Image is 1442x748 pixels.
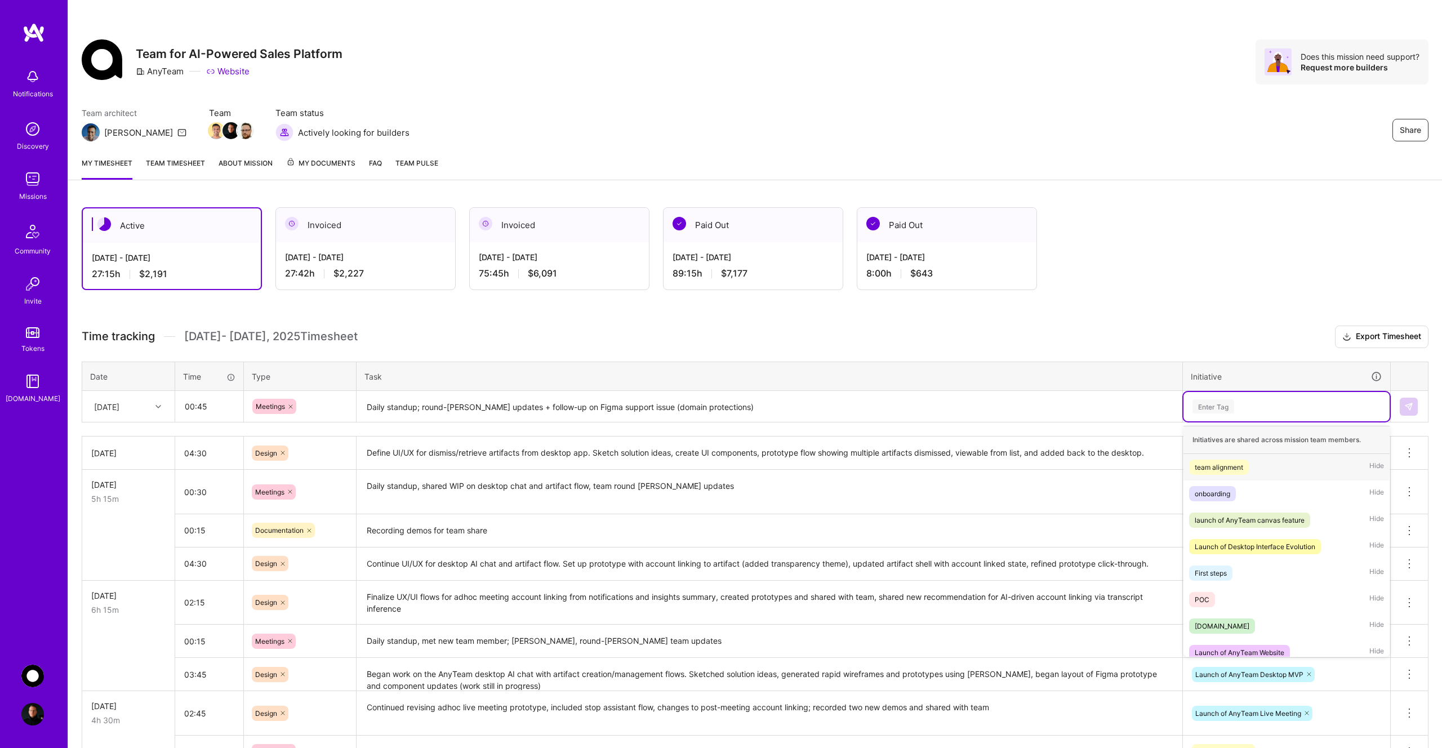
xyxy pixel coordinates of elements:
[104,127,173,139] div: [PERSON_NAME]
[673,251,834,263] div: [DATE] - [DATE]
[82,157,132,180] a: My timesheet
[298,127,410,139] span: Actively looking for builders
[358,659,1181,690] textarea: Began work on the AnyTeam desktop AI chat with artifact creation/management flows. Sketched solut...
[358,582,1181,624] textarea: Finalize UX/UI flows for adhoc meeting account linking from notifications and insights summary, c...
[470,208,649,242] div: Invoiced
[1195,514,1305,526] div: launch of AnyTeam canvas feature
[333,268,364,279] span: $2,227
[238,121,253,140] a: Team Member Avatar
[1369,592,1384,607] span: Hide
[219,157,273,180] a: About Mission
[664,208,843,242] div: Paid Out
[285,251,446,263] div: [DATE] - [DATE]
[91,714,166,726] div: 4h 30m
[286,157,355,170] span: My Documents
[255,637,284,645] span: Meetings
[146,157,205,180] a: Team timesheet
[155,404,161,409] i: icon Chevron
[175,438,243,468] input: HH:MM
[1335,326,1428,348] button: Export Timesheet
[209,121,224,140] a: Team Member Avatar
[23,23,45,43] img: logo
[1195,541,1315,553] div: Launch of Desktop Interface Evolution
[19,665,47,687] a: AnyTeam: Team for AI-Powered Sales Platform
[395,157,438,180] a: Team Pulse
[1404,402,1413,411] img: Submit
[19,218,46,245] img: Community
[91,590,166,602] div: [DATE]
[175,515,243,545] input: HH:MM
[866,251,1027,263] div: [DATE] - [DATE]
[256,402,285,411] span: Meetings
[94,400,119,412] div: [DATE]
[1400,124,1421,136] span: Share
[209,107,253,119] span: Team
[175,549,243,578] input: HH:MM
[255,559,277,568] span: Design
[15,245,51,257] div: Community
[255,488,284,496] span: Meetings
[1369,645,1384,660] span: Hide
[1195,709,1301,718] span: Launch of AnyTeam Live Meeting
[1191,370,1382,383] div: Initiative
[184,330,358,344] span: [DATE] - [DATE] , 2025 Timesheet
[479,268,640,279] div: 75:45 h
[357,362,1183,391] th: Task
[1369,539,1384,554] span: Hide
[19,703,47,725] a: User Avatar
[285,268,446,279] div: 27:42 h
[183,371,235,382] div: Time
[1301,62,1419,73] div: Request more builders
[1369,486,1384,501] span: Hide
[1195,647,1284,658] div: Launch of AnyTeam Website
[175,587,243,617] input: HH:MM
[1369,460,1384,475] span: Hide
[1369,618,1384,634] span: Hide
[1183,426,1390,454] div: Initiatives are shared across mission team members.
[237,122,254,139] img: Team Member Avatar
[136,47,342,61] h3: Team for AI-Powered Sales Platform
[91,479,166,491] div: [DATE]
[479,251,640,263] div: [DATE] - [DATE]
[136,67,145,76] i: icon CompanyGray
[1369,513,1384,528] span: Hide
[21,65,44,88] img: bell
[21,665,44,687] img: AnyTeam: Team for AI-Powered Sales Platform
[175,477,243,507] input: HH:MM
[175,660,243,689] input: HH:MM
[255,449,277,457] span: Design
[286,157,355,180] a: My Documents
[17,140,49,152] div: Discovery
[1195,488,1230,500] div: onboarding
[26,327,39,338] img: tokens
[255,709,277,718] span: Design
[1195,620,1249,632] div: [DOMAIN_NAME]
[1369,566,1384,581] span: Hide
[275,107,410,119] span: Team status
[21,118,44,140] img: discovery
[82,362,175,391] th: Date
[82,39,122,80] img: Company Logo
[82,123,100,141] img: Team Architect
[175,626,243,656] input: HH:MM
[358,692,1181,734] textarea: Continued revising adhoc live meeting prototype, included stop assistant flow, changes to post-me...
[21,342,44,354] div: Tokens
[395,159,438,167] span: Team Pulse
[13,88,53,100] div: Notifications
[19,190,47,202] div: Missions
[177,128,186,137] i: icon Mail
[176,391,243,421] input: HH:MM
[83,208,261,243] div: Active
[285,217,299,230] img: Invoiced
[224,121,238,140] a: Team Member Avatar
[1192,398,1234,415] div: Enter Tag
[21,273,44,295] img: Invite
[208,122,225,139] img: Team Member Avatar
[358,471,1181,513] textarea: Daily standup, shared WIP on desktop chat and artifact flow, team round [PERSON_NAME] updates
[1392,119,1428,141] button: Share
[255,670,277,679] span: Design
[866,268,1027,279] div: 8:00 h
[479,217,492,230] img: Invoiced
[910,268,933,279] span: $643
[673,217,686,230] img: Paid Out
